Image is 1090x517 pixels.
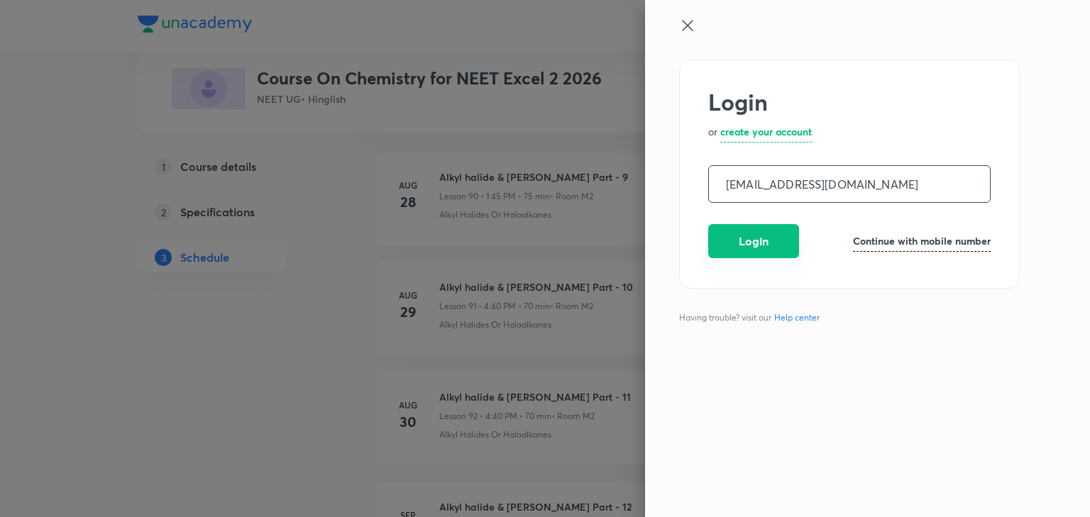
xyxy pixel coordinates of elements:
[853,233,991,252] a: Continue with mobile number
[679,311,825,324] span: Having trouble? visit our
[771,311,822,324] a: Help center
[853,233,991,248] h6: Continue with mobile number
[708,124,717,143] p: or
[720,124,812,139] h6: create your account
[720,124,812,143] a: create your account
[709,166,990,202] input: Email address
[708,89,991,116] h2: Login
[708,224,799,258] button: Login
